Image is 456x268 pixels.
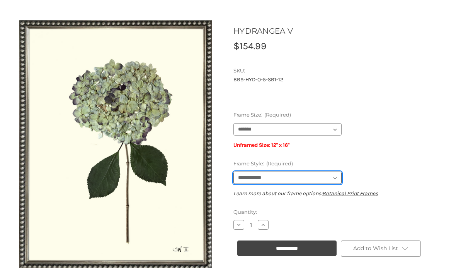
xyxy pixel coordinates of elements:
[233,76,448,84] dd: BBS-HYD-O-5-SB1-12
[341,241,421,257] a: Add to Wish List
[233,67,446,75] dt: SKU:
[233,40,267,52] span: $154.99
[233,25,448,37] h1: HYDRANGEA V
[233,111,448,119] label: Frame Size:
[264,112,291,118] small: (Required)
[233,141,448,149] p: Unframed Size: 12" x 16"
[322,190,378,197] a: Botanical Print Frames
[233,208,448,216] label: Quantity:
[233,189,448,198] p: Learn more about our frame options:
[353,245,398,252] span: Add to Wish List
[233,160,448,168] label: Frame Style:
[266,160,293,167] small: (Required)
